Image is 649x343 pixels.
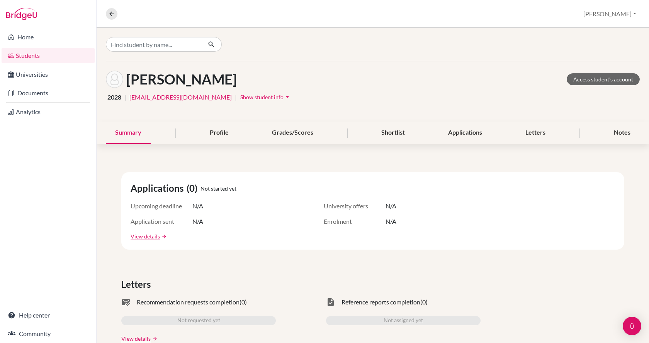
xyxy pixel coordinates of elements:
[107,93,121,102] span: 2028
[240,94,284,100] span: Show student info
[121,297,131,307] span: mark_email_read
[6,8,37,20] img: Bridge-U
[2,85,95,101] a: Documents
[372,122,414,144] div: Shortlist
[192,201,203,211] span: N/A
[131,201,192,211] span: Upcoming deadline
[2,67,95,82] a: Universities
[235,93,237,102] span: |
[2,308,95,323] a: Help center
[177,316,220,325] span: Not requested yet
[121,277,154,291] span: Letters
[240,297,247,307] span: (0)
[240,91,292,103] button: Show student infoarrow_drop_down
[126,71,237,88] h1: [PERSON_NAME]
[439,122,491,144] div: Applications
[131,232,160,240] a: View details
[131,181,187,195] span: Applications
[131,217,192,226] span: Application sent
[420,297,428,307] span: (0)
[386,217,396,226] span: N/A
[200,122,238,144] div: Profile
[341,297,420,307] span: Reference reports completion
[284,93,291,101] i: arrow_drop_down
[129,93,232,102] a: [EMAIL_ADDRESS][DOMAIN_NAME]
[2,104,95,120] a: Analytics
[124,93,126,102] span: |
[2,29,95,45] a: Home
[137,297,240,307] span: Recommendation requests completion
[106,122,151,144] div: Summary
[567,73,640,85] a: Access student's account
[106,37,202,52] input: Find student by name...
[386,201,396,211] span: N/A
[106,71,123,88] img: Alejandro Sosa's avatar
[324,201,386,211] span: University offers
[516,122,555,144] div: Letters
[160,234,167,239] a: arrow_forward
[324,217,386,226] span: Enrolment
[151,336,158,341] a: arrow_forward
[263,122,323,144] div: Grades/Scores
[605,122,640,144] div: Notes
[192,217,203,226] span: N/A
[384,316,423,325] span: Not assigned yet
[2,48,95,63] a: Students
[121,335,151,343] a: View details
[2,326,95,341] a: Community
[200,184,236,193] span: Not started yet
[187,181,200,195] span: (0)
[623,317,641,335] div: Open Intercom Messenger
[580,7,640,21] button: [PERSON_NAME]
[326,297,335,307] span: task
